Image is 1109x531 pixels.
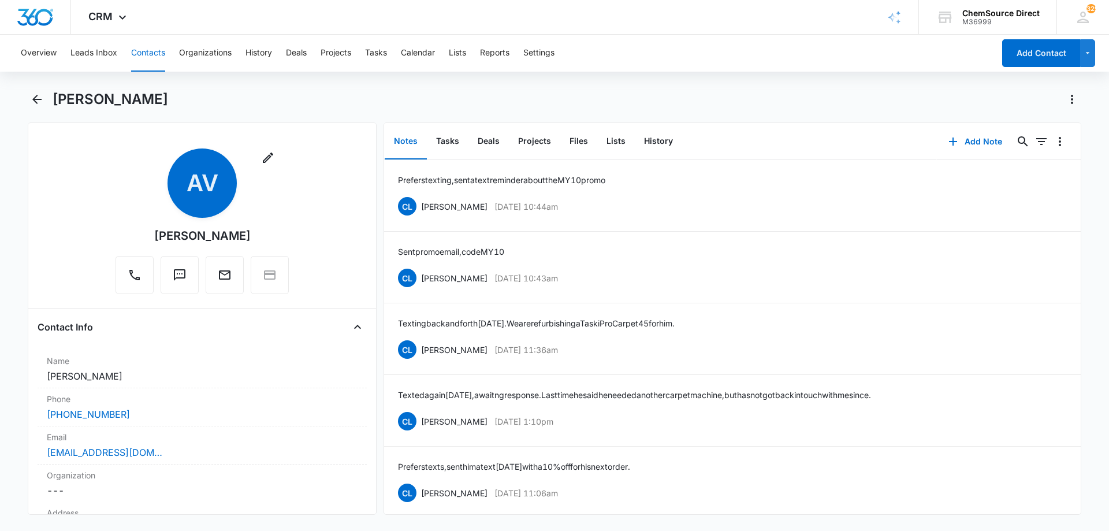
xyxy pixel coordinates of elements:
[398,246,504,258] p: Sent promo email, code MY10
[321,35,351,72] button: Projects
[47,355,358,367] label: Name
[398,197,416,216] span: CL
[421,272,487,284] p: [PERSON_NAME]
[421,200,487,213] p: [PERSON_NAME]
[21,35,57,72] button: Overview
[494,344,558,356] p: [DATE] 11:36am
[38,426,367,465] div: Email[EMAIL_ADDRESS][DOMAIN_NAME]
[47,445,162,459] a: [EMAIL_ADDRESS][DOMAIN_NAME]
[47,431,358,443] label: Email
[494,200,558,213] p: [DATE] 10:44am
[560,124,597,159] button: Files
[401,35,435,72] button: Calendar
[179,35,232,72] button: Organizations
[1002,39,1080,67] button: Add Contact
[635,124,682,159] button: History
[70,35,117,72] button: Leads Inbox
[47,369,358,383] dd: [PERSON_NAME]
[421,344,487,356] p: [PERSON_NAME]
[427,124,468,159] button: Tasks
[206,274,244,284] a: Email
[480,35,509,72] button: Reports
[962,9,1040,18] div: account name
[1086,4,1096,13] span: 329
[168,148,237,218] span: AV
[468,124,509,159] button: Deals
[365,35,387,72] button: Tasks
[398,269,416,287] span: CL
[88,10,113,23] span: CRM
[47,407,130,421] a: [PHONE_NUMBER]
[28,90,46,109] button: Back
[1032,132,1051,151] button: Filters
[348,318,367,336] button: Close
[398,389,871,401] p: Texted again [DATE], awaitng response. Last time he said he needed another carpet machine, but ha...
[245,35,272,72] button: History
[597,124,635,159] button: Lists
[398,484,416,502] span: CL
[38,388,367,426] div: Phone[PHONE_NUMBER]
[286,35,307,72] button: Deals
[53,91,168,108] h1: [PERSON_NAME]
[509,124,560,159] button: Projects
[494,487,558,499] p: [DATE] 11:06am
[1086,4,1096,13] div: notifications count
[937,128,1014,155] button: Add Note
[398,340,416,359] span: CL
[116,274,154,284] a: Call
[47,393,358,405] label: Phone
[161,256,199,294] button: Text
[398,412,416,430] span: CL
[1051,132,1069,151] button: Overflow Menu
[154,227,251,244] div: [PERSON_NAME]
[116,256,154,294] button: Call
[38,350,367,388] div: Name[PERSON_NAME]
[47,507,358,519] label: Address
[161,274,199,284] a: Text
[421,415,487,428] p: [PERSON_NAME]
[206,256,244,294] button: Email
[449,35,466,72] button: Lists
[131,35,165,72] button: Contacts
[398,317,675,329] p: Texting back and forth [DATE]. We are refurbishing a Taski ProCarpet 45 for him.
[962,18,1040,26] div: account id
[398,461,630,473] p: Prefers texts, sent him a text [DATE] with a 10% off for his next order.
[494,272,558,284] p: [DATE] 10:43am
[398,174,605,186] p: Prefers texting, sent a text reminder about the MY10 promo
[1014,132,1032,151] button: Search...
[385,124,427,159] button: Notes
[523,35,554,72] button: Settings
[47,484,358,497] dd: ---
[1063,90,1081,109] button: Actions
[38,465,367,502] div: Organization---
[38,320,93,334] h4: Contact Info
[494,415,553,428] p: [DATE] 1:10pm
[47,469,358,481] label: Organization
[421,487,487,499] p: [PERSON_NAME]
